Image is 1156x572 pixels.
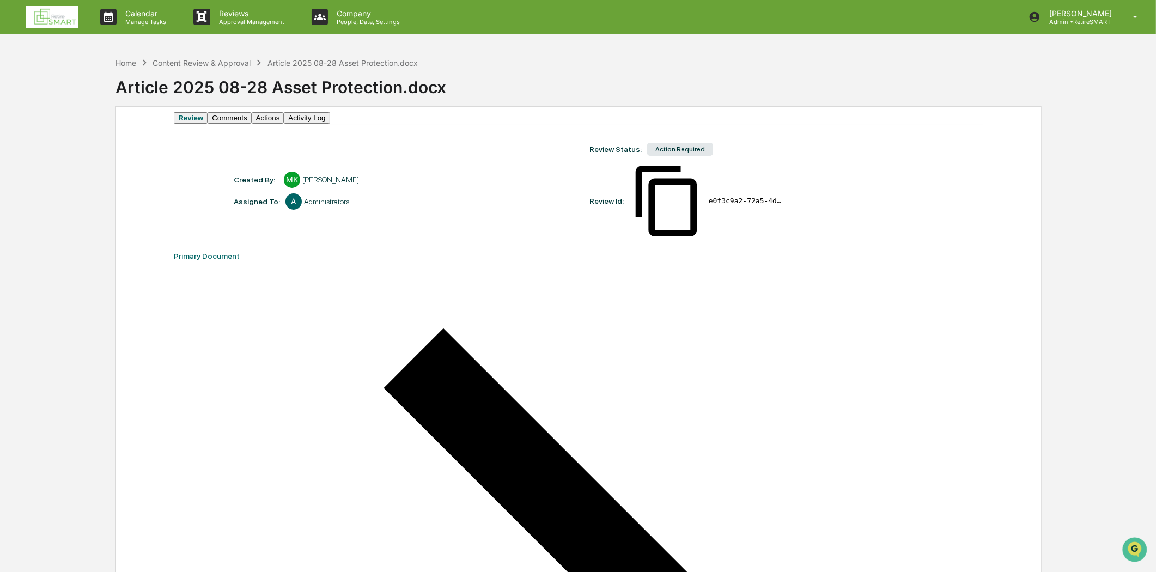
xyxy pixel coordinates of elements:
a: 🗄️Attestations [75,133,139,153]
iframe: Open customer support [1121,536,1151,565]
span: Primary Document [174,252,240,260]
div: 🗄️ [79,138,88,147]
div: Article 2025 08-28 Asset Protection.docx [115,69,1156,97]
span: Preclearance [22,137,70,148]
div: Assigned To: [234,197,280,206]
p: People, Data, Settings [328,18,405,26]
a: Powered byPylon [77,184,132,193]
button: Activity Log [284,112,330,124]
div: 🖐️ [11,138,20,147]
p: Approval Management [210,18,290,26]
p: [PERSON_NAME] [1041,9,1117,18]
p: How can we help? [11,23,198,40]
img: logo [26,6,78,28]
span: e0f3c9a2-72a5-4d8b-82c6-d38c9175e114 [709,197,785,205]
p: Calendar [117,9,172,18]
button: Actions [252,112,284,124]
div: MK [284,172,300,188]
p: Reviews [210,9,290,18]
span: Data Lookup [22,158,69,169]
div: We're available if you need us! [37,94,138,103]
div: Review Id: [589,197,624,205]
div: Administrators [304,197,349,206]
a: 🖐️Preclearance [7,133,75,153]
p: Company [328,9,405,18]
a: 🔎Data Lookup [7,154,73,173]
div: 🔎 [11,159,20,168]
div: Action Required [647,143,713,156]
span: Pylon [108,185,132,193]
div: Home [115,58,136,68]
div: Article 2025 08-28 Asset Protection.docx [267,58,418,68]
div: [PERSON_NAME] [302,175,359,184]
button: Start new chat [185,87,198,100]
div: secondary tabs example [174,112,983,124]
button: Comments [208,112,251,124]
img: 1746055101610-c473b297-6a78-478c-a979-82029cc54cd1 [11,83,31,103]
p: Manage Tasks [117,18,172,26]
div: A [285,193,302,210]
div: Start new chat [37,83,179,94]
span: Attestations [90,137,135,148]
div: Created By: ‎ ‎ [234,175,278,184]
div: Content Review & Approval [153,58,251,68]
p: Admin • RetireSMART [1041,18,1117,26]
button: Review [174,112,208,124]
div: Review Status: [589,145,642,154]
